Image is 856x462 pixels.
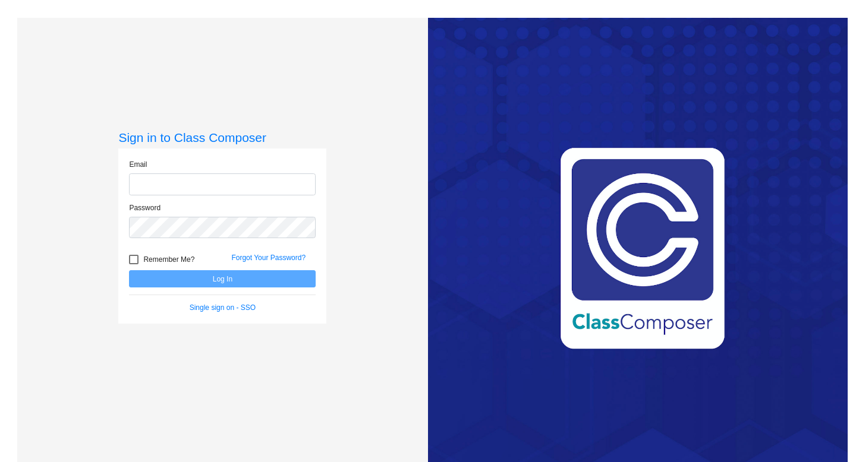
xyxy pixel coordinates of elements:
label: Password [129,202,160,213]
h3: Sign in to Class Composer [118,130,326,145]
a: Forgot Your Password? [231,254,306,262]
label: Email [129,159,147,170]
button: Log In [129,270,316,287]
span: Remember Me? [143,252,194,267]
a: Single sign on - SSO [190,303,256,312]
